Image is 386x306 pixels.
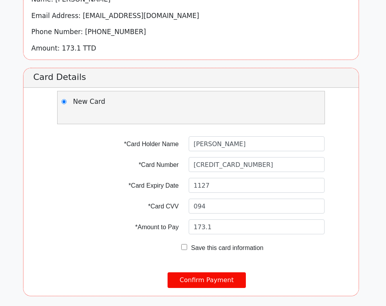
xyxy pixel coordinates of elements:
[31,27,359,37] p: Phone Number: [PHONE_NUMBER]
[189,219,325,234] input: 1.00
[23,68,359,88] h2: Card Details
[120,181,179,190] label: *Card Expiry Date
[120,202,179,211] label: *Card CVV
[189,157,325,172] input: 5115010000000001
[120,223,179,232] label: *Amount to Pay
[189,243,263,253] label: Save this card information
[31,43,359,54] p: Amount: 173.1 TTD
[31,11,359,21] p: Email Address: [EMAIL_ADDRESS][DOMAIN_NAME]
[73,97,191,107] p: New Card
[120,160,179,170] label: *Card Number
[189,136,325,151] input: John Doe
[168,272,246,288] input: Confirm Payment
[189,199,325,214] input: 313
[189,178,325,193] input: YYMM
[120,139,179,149] label: *Card Holder Name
